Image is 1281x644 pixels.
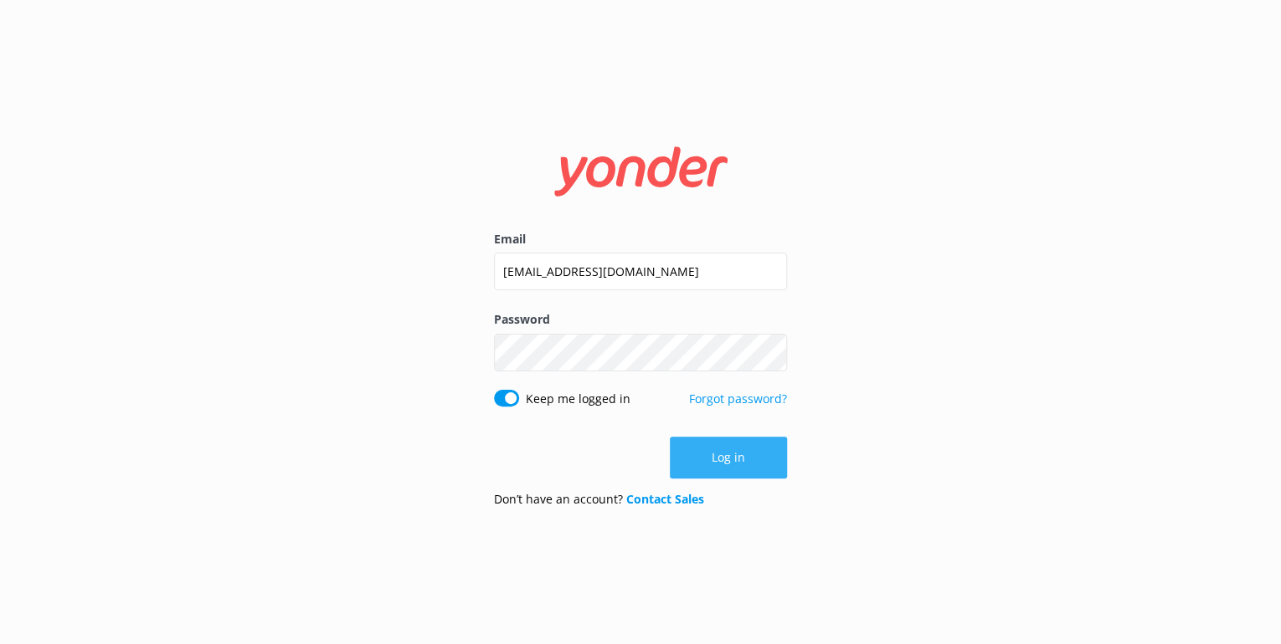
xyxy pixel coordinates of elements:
[754,335,787,369] button: Show password
[626,491,704,507] a: Contact Sales
[494,230,787,248] label: Email
[494,490,704,509] p: Don’t have an account?
[526,390,630,408] label: Keep me logged in
[689,391,787,406] a: Forgot password?
[494,310,787,329] label: Password
[494,253,787,290] input: user@emailaddress.com
[670,437,787,478] button: Log in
